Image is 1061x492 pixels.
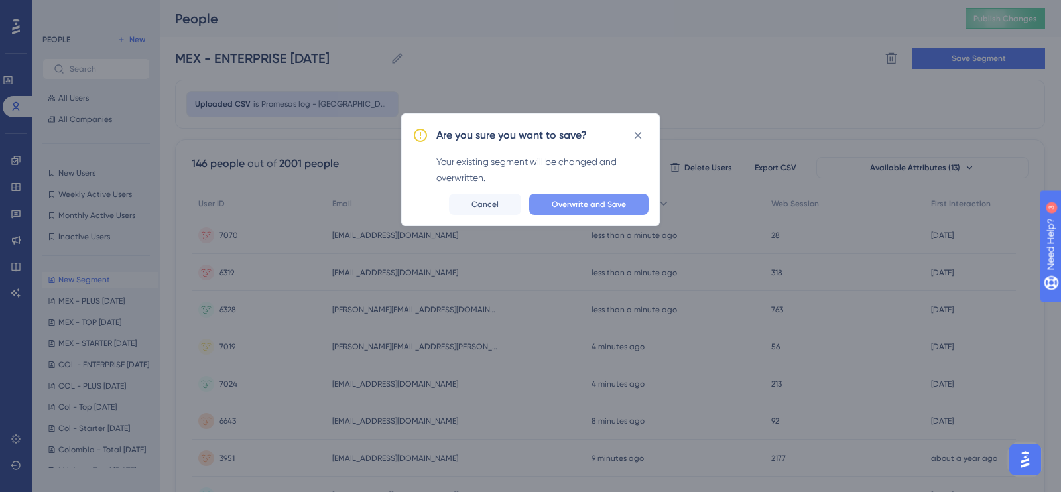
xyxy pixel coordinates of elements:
[552,199,626,210] span: Overwrite and Save
[1005,440,1045,479] iframe: UserGuiding AI Assistant Launcher
[92,7,96,17] div: 3
[436,154,649,186] div: Your existing segment will be changed and overwritten.
[436,127,587,143] h2: Are you sure you want to save?
[471,199,499,210] span: Cancel
[31,3,83,19] span: Need Help?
